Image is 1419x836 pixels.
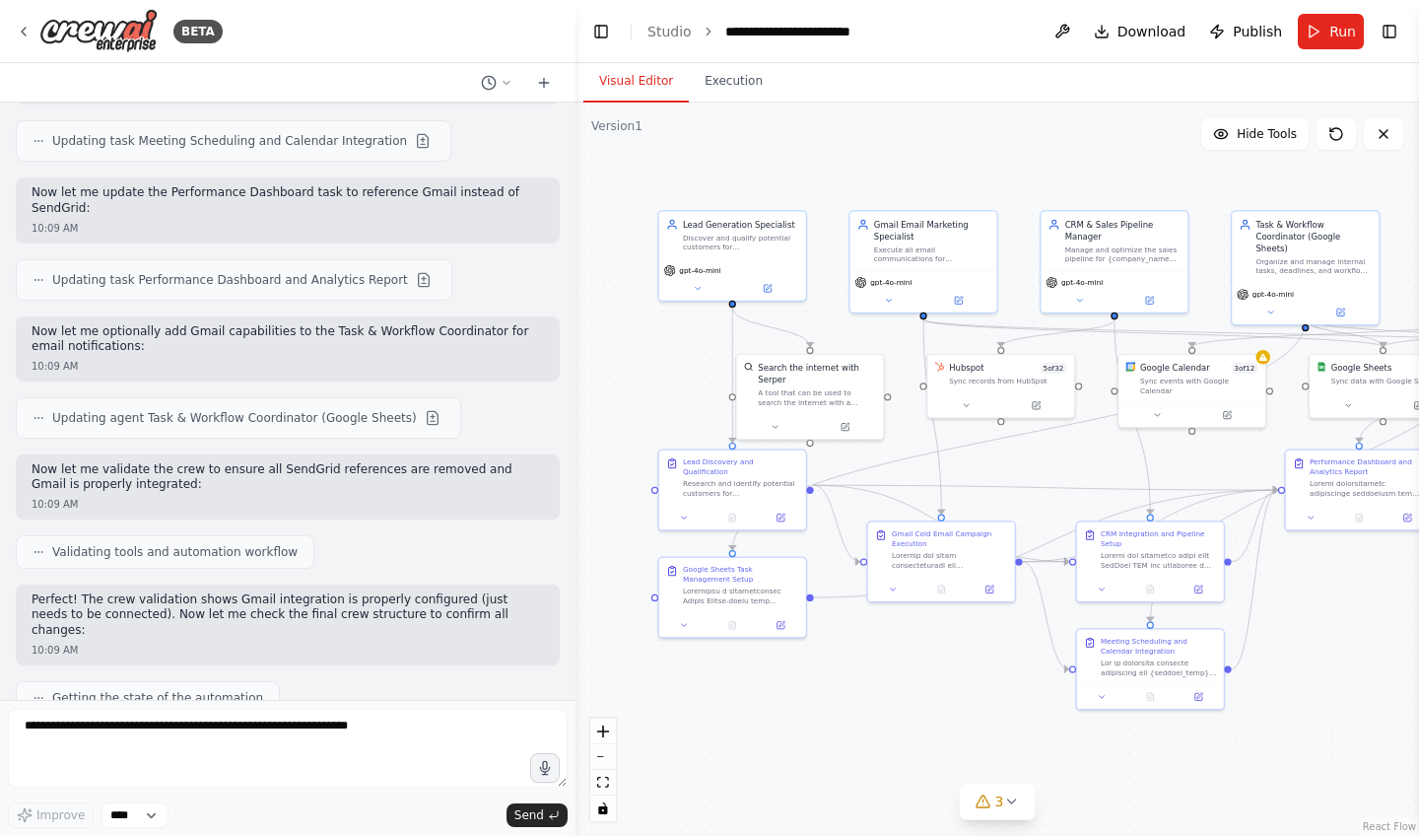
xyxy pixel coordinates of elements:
[726,308,738,443] g: Edge from 4bff2acd-3263-4c4d-bb4e-6b3bdb0a1f8d to 7bb859f9-44a8-42c5-be64-356361460d93
[683,479,799,498] div: Research and identify potential customers for {company_name}, specifically targeting companies in...
[1065,219,1182,243] div: CRM & Sales Pipeline Manager
[683,457,799,476] div: Lead Discovery and Qualification
[726,319,1312,550] g: Edge from ed327f63-0692-43ac-80f4-fb2932027997 to 590f7c7a-b7bc-43d6-90e7-bb55fe70baca
[1125,690,1176,705] button: No output available
[39,9,158,53] img: Logo
[848,210,997,313] div: Gmail Email Marketing SpecialistExecute all email communications for {company_name} via Gmail/Goo...
[1140,362,1210,374] div: Google Calendar
[892,529,1008,548] div: Gmail Cold Email Campaign Execution
[32,359,544,374] div: 10:09 AM
[587,18,615,45] button: Hide left sidebar
[1101,529,1217,548] div: CRM Integration and Pipeline Setup
[590,796,616,821] button: toggle interactivity
[36,807,85,823] span: Improve
[52,544,298,560] span: Validating tools and automation workflow
[1201,118,1309,150] button: Hide Tools
[52,272,408,288] span: Updating task Performance Dashboard and Analytics Report
[1298,14,1364,49] button: Run
[683,587,799,605] div: Loremipsu d sitametconsec Adipis Elitse-doeiu temp incididunt utlabo etd {magnaal_enim} ad minimv...
[1232,484,1278,568] g: Edge from 6564e06e-3fce-41d7-bd3f-d1af1f4e34ea to f8c14342-274a-471a-aa64-9ddb5b2c21a5
[1252,290,1294,300] span: gpt-4o-mini
[590,744,616,770] button: zoom out
[1255,257,1372,276] div: Organize and manage internal tasks, deadlines, and workflows for {company_name} using Google Shee...
[590,770,616,796] button: fit view
[658,450,807,531] div: Lead Discovery and QualificationResearch and identify potential customers for {company_name}, spe...
[924,293,991,308] button: Open in side panel
[1002,398,1069,413] button: Open in side panel
[658,557,807,639] div: Google Sheets Task Management SetupLoremipsu d sitametconsec Adipis Elitse-doeiu temp incididunt ...
[1117,354,1266,429] div: Google CalendarGoogle Calendar3of12Sync events with Google Calendar
[647,22,895,41] nav: breadcrumb
[507,803,568,827] button: Send
[1231,210,1380,325] div: Task & Workflow Coordinator (Google Sheets)Organize and manage internal tasks, deadlines, and wor...
[1101,659,1217,677] div: Lor ip dolorsita consecte adipiscing eli {seddoei_temp} in utlaboreet dolorem aliquaenim admi {ve...
[1331,362,1392,374] div: Google Sheets
[1317,362,1326,372] img: Google Sheets
[814,479,1278,496] g: Edge from 7bb859f9-44a8-42c5-be64-356361460d93 to f8c14342-274a-471a-aa64-9ddb5b2c21a5
[683,233,799,251] div: Discover and qualify potential customers for {company_name}, specifically targeting companies in ...
[1255,219,1372,254] div: Task & Workflow Coordinator (Google Sheets)
[1125,362,1135,372] img: Google Calendar
[1231,362,1258,374] span: Number of enabled actions
[1201,14,1290,49] button: Publish
[1329,22,1356,41] span: Run
[32,221,544,236] div: 10:09 AM
[735,354,884,441] div: SerperDevToolSearch the internet with SerperA tool that can be used to search the internet with a...
[1086,14,1194,49] button: Download
[1076,628,1225,710] div: Meeting Scheduling and Calendar IntegrationLor ip dolorsita consecte adipiscing eli {seddoei_temp...
[726,308,816,347] g: Edge from 4bff2acd-3263-4c4d-bb4e-6b3bdb0a1f8d to 321524f6-e97a-4056-8435-0e5ec48ad5e7
[1140,377,1258,395] div: Sync events with Google Calendar
[1061,278,1103,288] span: gpt-4o-mini
[32,497,544,512] div: 10:09 AM
[52,133,407,149] span: Updating task Meeting Scheduling and Calendar Integration
[1101,551,1217,570] div: Loremi dol sitametco adipi elit SedDoei TEM inc utlaboree d magnaaliqu enima minimven qui {nostru...
[590,719,616,821] div: React Flow controls
[916,583,967,597] button: No output available
[689,61,778,103] button: Execution
[969,583,1010,597] button: Open in side panel
[1040,362,1067,374] span: Number of enabled actions
[1178,690,1219,705] button: Open in side panel
[530,753,560,783] button: Click to speak your automation idea
[1117,22,1186,41] span: Download
[52,690,263,706] span: Getting the state of the automation
[995,792,1004,811] span: 3
[473,71,520,95] button: Switch to previous chat
[708,618,758,633] button: No output available
[647,24,692,39] a: Studio
[683,565,799,584] div: Google Sheets Task Management Setup
[744,362,754,372] img: SerperDevTool
[1065,244,1182,263] div: Manage and optimize the sales pipeline for {company_name} using HubSpot CRM. Track lead interacti...
[8,802,94,828] button: Improve
[32,324,544,355] p: Now let me optionally add Gmail capabilities to the Task & Workflow Coordinator for email notific...
[32,643,544,658] div: 10:09 AM
[708,511,758,525] button: No output available
[683,219,799,231] div: Lead Generation Specialist
[1125,583,1176,597] button: No output available
[1101,637,1217,656] div: Meeting Scheduling and Calendar Integration
[583,61,689,103] button: Visual Editor
[935,362,945,372] img: HubSpot
[811,420,878,435] button: Open in side panel
[1233,22,1282,41] span: Publish
[1307,306,1374,320] button: Open in side panel
[590,719,616,744] button: zoom in
[926,354,1075,419] div: HubSpotHubspot5of32Sync records from HubSpot
[1115,293,1182,308] button: Open in side panel
[32,592,544,639] p: Perfect! The crew validation shows Gmail integration is properly configured (just needs to be con...
[760,618,801,633] button: Open in side panel
[1363,821,1416,832] a: React Flow attribution
[1076,521,1225,602] div: CRM Integration and Pipeline SetupLoremi dol sitametco adipi elit SedDoei TEM inc utlaboree d mag...
[867,521,1016,602] div: Gmail Cold Email Campaign ExecutionLoremip dol sitam consecteturadi eli {seddoei_temp} incid Utla...
[1376,18,1403,45] button: Show right sidebar
[1040,210,1188,313] div: CRM & Sales Pipeline ManagerManage and optimize the sales pipeline for {company_name} using HubSp...
[679,266,720,276] span: gpt-4o-mini
[758,388,876,407] div: A tool that can be used to search the internet with a search_query. Supports different search typ...
[528,71,560,95] button: Start a new chat
[760,511,801,525] button: Open in side panel
[758,362,876,385] div: Search the internet with Serper
[52,410,417,426] span: Updating agent Task & Workflow Coordinator (Google Sheets)
[32,185,544,216] p: Now let me update the Performance Dashboard task to reference Gmail instead of SendGrid:
[1334,511,1385,525] button: No output available
[1178,583,1219,597] button: Open in side panel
